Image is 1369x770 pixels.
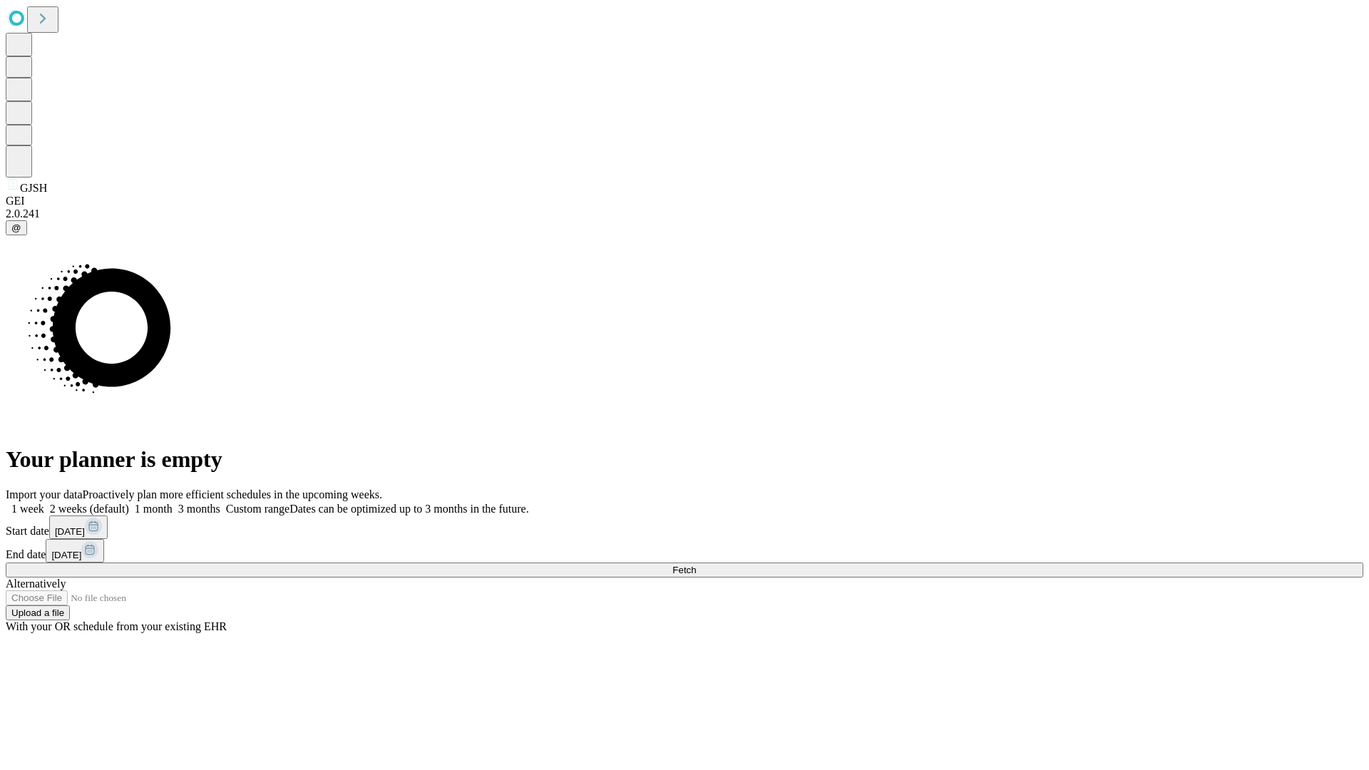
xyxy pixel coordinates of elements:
span: 2 weeks (default) [50,503,129,515]
div: 2.0.241 [6,207,1363,220]
div: End date [6,539,1363,563]
div: Start date [6,515,1363,539]
button: [DATE] [49,515,108,539]
h1: Your planner is empty [6,446,1363,473]
span: With your OR schedule from your existing EHR [6,620,227,632]
span: Import your data [6,488,83,500]
span: [DATE] [55,526,85,537]
span: Fetch [672,565,696,575]
span: 1 month [135,503,173,515]
span: Proactively plan more efficient schedules in the upcoming weeks. [83,488,382,500]
button: @ [6,220,27,235]
button: [DATE] [46,539,104,563]
div: GEI [6,195,1363,207]
span: @ [11,222,21,233]
span: Dates can be optimized up to 3 months in the future. [289,503,528,515]
span: Custom range [226,503,289,515]
span: 3 months [178,503,220,515]
button: Fetch [6,563,1363,577]
span: GJSH [20,182,47,194]
button: Upload a file [6,605,70,620]
span: [DATE] [51,550,81,560]
span: Alternatively [6,577,66,590]
span: 1 week [11,503,44,515]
